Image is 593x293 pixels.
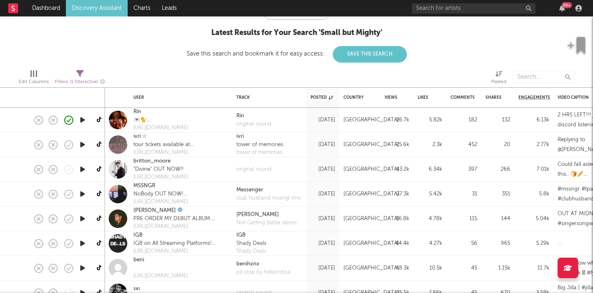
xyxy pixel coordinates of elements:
div: 31 [451,189,477,199]
a: [URL][DOMAIN_NAME] [133,124,228,132]
div: Posted [311,95,333,100]
div: Filters [55,77,105,87]
div: Save this search and bookmark it for easy access: [187,51,407,57]
a: Messenger [236,186,301,194]
a: Not Getting Better demo [236,219,296,227]
input: Search... [513,71,574,83]
div: User [133,95,224,100]
a: ‍beni [133,256,144,264]
div: [DATE] [311,165,335,174]
div: [GEOGRAPHIC_DATA] [343,165,399,174]
div: 36.8k [385,214,409,224]
a: benihxnx [236,260,290,268]
div: ivri [236,133,283,141]
div: 37.3k [385,189,409,199]
div: 5.04k [518,214,549,224]
div: [GEOGRAPHIC_DATA] [343,189,399,199]
div: [GEOGRAPHIC_DATA] [343,214,399,224]
div: [URL][DOMAIN_NAME] [133,272,188,280]
div: Track [236,95,298,100]
div: 1.15k [486,263,510,273]
div: [DATE] [311,263,335,273]
div: club husband mssngr rmx [236,194,301,202]
button: Save This Search [333,46,407,63]
div: Edit Columns [19,67,49,91]
div: [DATE] [311,189,335,199]
div: Posted [491,77,507,87]
div: 2.3k [418,140,442,150]
span: Engagements [518,95,550,100]
div: Shady Deals [236,240,266,248]
div: 43.2k [385,165,409,174]
div: 4.78k [418,214,442,224]
div: 45 [451,263,477,273]
a: ivri ☆ [133,133,147,141]
a: MSSNGR [133,182,155,190]
button: 99+ [559,5,565,12]
div: 11.7k [518,263,549,273]
a: [URL][DOMAIN_NAME] [133,198,228,206]
div: 5.29k [518,239,549,249]
a: britton_moore [133,157,170,165]
div: Shady Deals [236,247,266,256]
div: 965 [486,239,510,249]
div: [DATE] [311,214,335,224]
div: NoBody OUT NOW! For serious inquiries: [EMAIL_ADDRESS][DOMAIN_NAME] [133,190,228,198]
a: tower of memories [236,149,283,157]
div: IGB [236,231,266,240]
div: 6.34k [418,165,442,174]
div: [GEOGRAPHIC_DATA] [343,239,399,249]
div: [GEOGRAPHIC_DATA] [343,263,399,273]
div: Posted [491,67,507,91]
div: Country [343,95,372,100]
a: [PERSON_NAME] [133,207,176,215]
a: Rin [236,112,271,120]
a: IGB [133,231,142,240]
div: 144 [486,214,510,224]
div: PRE ORDER MY DEBUT ALBUM 👇 Pre Save Not Getting Better👇 Tour Tickets👇 [133,215,218,223]
div: "Divine" OUT NOW!! [133,165,188,174]
a: original sound [236,165,271,174]
a: Rin [133,108,141,116]
div: 25.6k [385,140,409,150]
a: [URL][DOMAIN_NAME] [133,247,228,256]
div: 20 [486,140,510,150]
div: [DATE] [311,140,335,150]
div: 397 [451,165,477,174]
a: pit stop by hellaindica [236,268,290,277]
a: ivritower of memories [236,133,283,149]
span: ( 1 filter active) [70,80,98,84]
div: 115 [451,214,477,224]
div: 26.7k [385,115,409,125]
div: 5.42k [418,189,442,199]
div: IGB on All Streaming Platforms! I love making music and sharing it with you [133,240,228,248]
div: [DATE] [311,239,335,249]
div: Filters(1 filter active) [55,67,105,91]
div: Likes [418,95,430,100]
div: 266 [486,165,510,174]
div: tour tickets available at [DOMAIN_NAME] "ivri" everywhere [133,141,228,149]
div: 5.8k [518,189,549,199]
div: 2.77k [518,140,549,150]
div: Views [385,95,397,100]
a: [PERSON_NAME] [236,211,296,219]
div: 10.5k [418,263,442,273]
div: 44.4k [385,239,409,249]
div: 56 [451,239,477,249]
div: original sound [236,120,271,128]
a: [URL][DOMAIN_NAME] [133,149,228,157]
div: tower of memories [236,141,283,149]
div: Latest Results for Your Search ' Small but Mighty ' [187,28,407,38]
